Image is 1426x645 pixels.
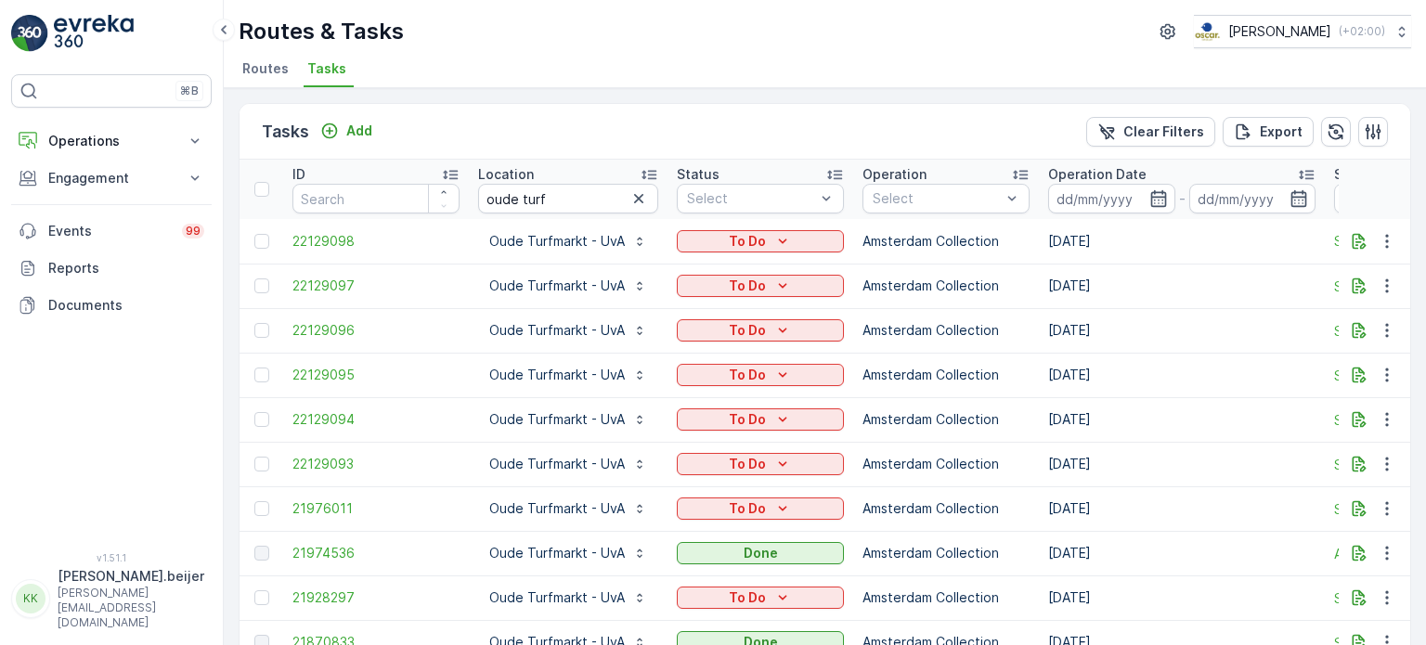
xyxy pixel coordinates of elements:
[254,368,269,382] div: Toggle Row Selected
[478,226,658,256] button: Oude Turfmarkt - UvA
[292,232,460,251] a: 22129098
[729,410,766,429] p: To Do
[478,405,658,434] button: Oude Turfmarkt - UvA
[489,232,625,251] p: Oude Turfmarkt - UvA
[862,455,1030,473] p: Amsterdam Collection
[862,499,1030,518] p: Amsterdam Collection
[478,583,658,613] button: Oude Turfmarkt - UvA
[489,544,625,562] p: Oude Turfmarkt - UvA
[58,586,204,630] p: [PERSON_NAME][EMAIL_ADDRESS][DOMAIN_NAME]
[862,321,1030,340] p: Amsterdam Collection
[744,544,778,562] p: Done
[677,275,844,297] button: To Do
[180,84,199,98] p: ⌘B
[729,321,766,340] p: To Do
[677,453,844,475] button: To Do
[489,321,625,340] p: Oude Turfmarkt - UvA
[729,455,766,473] p: To Do
[1194,21,1221,42] img: basis-logo_rgb2x.png
[58,567,204,586] p: [PERSON_NAME].beijer
[254,323,269,338] div: Toggle Row Selected
[489,588,625,607] p: Oude Turfmarkt - UvA
[862,544,1030,562] p: Amsterdam Collection
[254,457,269,471] div: Toggle Row Selected
[292,277,460,295] a: 22129097
[292,410,460,429] a: 22129094
[239,17,404,46] p: Routes & Tasks
[48,169,175,187] p: Engagement
[687,189,815,208] p: Select
[254,501,269,516] div: Toggle Row Selected
[292,455,460,473] span: 22129093
[292,499,460,518] a: 21976011
[1039,397,1325,442] td: [DATE]
[262,119,309,145] p: Tasks
[1194,15,1411,48] button: [PERSON_NAME](+02:00)
[1039,264,1325,308] td: [DATE]
[292,544,460,562] a: 21974536
[48,296,204,315] p: Documents
[862,410,1030,429] p: Amsterdam Collection
[677,364,844,386] button: To Do
[1048,184,1175,213] input: dd/mm/yyyy
[1123,123,1204,141] p: Clear Filters
[1228,22,1331,41] p: [PERSON_NAME]
[292,366,460,384] a: 22129095
[729,366,766,384] p: To Do
[11,287,212,324] a: Documents
[489,277,625,295] p: Oude Turfmarkt - UvA
[729,277,766,295] p: To Do
[54,15,134,52] img: logo_light-DOdMpM7g.png
[48,222,171,240] p: Events
[478,538,658,568] button: Oude Turfmarkt - UvA
[489,410,625,429] p: Oude Turfmarkt - UvA
[478,271,658,301] button: Oude Turfmarkt - UvA
[862,588,1030,607] p: Amsterdam Collection
[11,160,212,197] button: Engagement
[254,546,269,561] div: Toggle Row Selected
[478,494,658,523] button: Oude Turfmarkt - UvA
[313,120,380,142] button: Add
[292,588,460,607] a: 21928297
[292,321,460,340] a: 22129096
[1260,123,1303,141] p: Export
[862,366,1030,384] p: Amsterdam Collection
[11,250,212,287] a: Reports
[677,230,844,252] button: To Do
[677,319,844,342] button: To Do
[186,224,201,239] p: 99
[1048,165,1147,184] p: Operation Date
[48,132,175,150] p: Operations
[677,587,844,609] button: To Do
[1039,308,1325,353] td: [DATE]
[677,165,719,184] p: Status
[677,497,844,520] button: To Do
[254,234,269,249] div: Toggle Row Selected
[478,449,658,479] button: Oude Turfmarkt - UvA
[1039,575,1325,620] td: [DATE]
[489,455,625,473] p: Oude Turfmarkt - UvA
[1039,442,1325,486] td: [DATE]
[478,165,534,184] p: Location
[1334,165,1380,184] p: Source
[489,366,625,384] p: Oude Turfmarkt - UvA
[254,590,269,605] div: Toggle Row Selected
[1039,219,1325,264] td: [DATE]
[478,360,658,390] button: Oude Turfmarkt - UvA
[1179,187,1186,210] p: -
[1086,117,1215,147] button: Clear Filters
[862,232,1030,251] p: Amsterdam Collection
[1223,117,1314,147] button: Export
[1189,184,1316,213] input: dd/mm/yyyy
[254,412,269,427] div: Toggle Row Selected
[873,189,1001,208] p: Select
[478,184,658,213] input: Search
[11,123,212,160] button: Operations
[242,59,289,78] span: Routes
